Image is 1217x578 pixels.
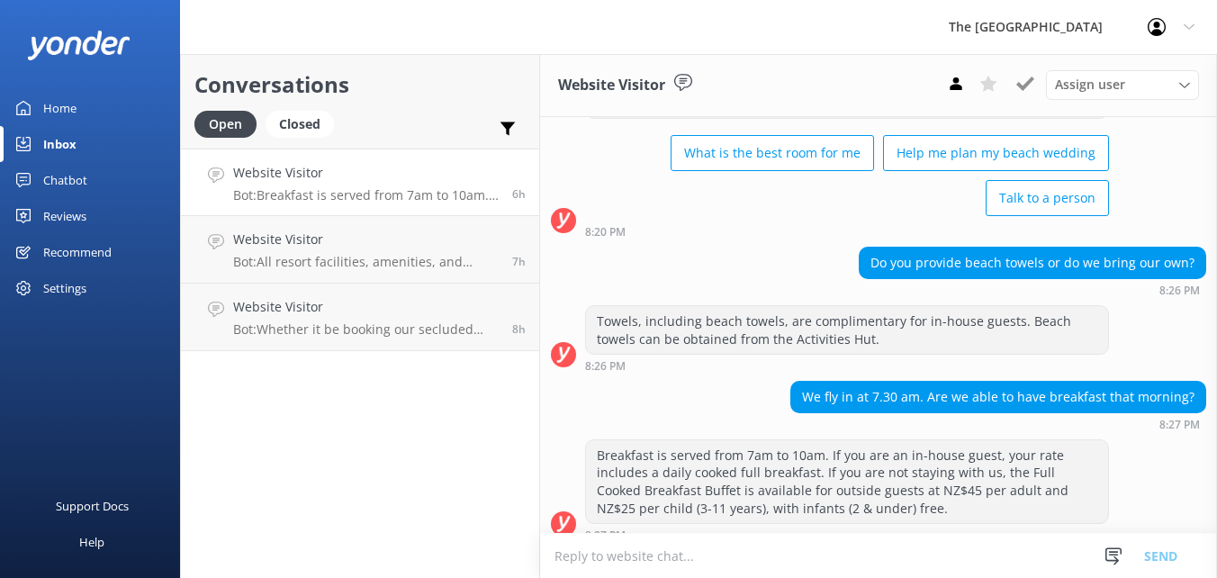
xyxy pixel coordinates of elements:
div: Recommend [43,234,112,270]
div: Assign User [1046,70,1199,99]
strong: 8:27 PM [1159,420,1200,430]
div: Reviews [43,198,86,234]
button: Talk to a person [986,180,1109,216]
button: Help me plan my beach wedding [883,135,1109,171]
a: Website VisitorBot:All resort facilities, amenities, and services, including the restaurant, bar,... [181,216,539,284]
a: Closed [266,113,343,133]
h2: Conversations [194,68,526,102]
strong: 8:26 PM [1159,285,1200,296]
div: Help [79,524,104,560]
strong: 8:20 PM [585,227,626,238]
h4: Website Visitor [233,163,499,183]
div: Home [43,90,77,126]
a: Website VisitorBot:Breakfast is served from 7am to 10am. If you are an in-house guest, your rate ... [181,149,539,216]
div: Sep 13 2025 02:26am (UTC -10:00) Pacific/Honolulu [585,359,1109,372]
p: Bot: All resort facilities, amenities, and services, including the restaurant, bar, pool, sun lou... [233,254,499,270]
h3: Website Visitor [558,74,665,97]
p: Bot: Whether it be booking our secluded romantic Honeymoon Pool & Spa Bungalow or arranging a spe... [233,321,499,338]
h4: Website Visitor [233,297,499,317]
div: Towels, including beach towels, are complimentary for in-house guests. Beach towels can be obtain... [586,306,1108,354]
div: Support Docs [56,488,129,524]
div: Sep 13 2025 02:27am (UTC -10:00) Pacific/Honolulu [585,528,1109,541]
a: Website VisitorBot:Whether it be booking our secluded romantic Honeymoon Pool & Spa Bungalow or a... [181,284,539,351]
p: Bot: Breakfast is served from 7am to 10am. If you are an in-house guest, your rate includes a dai... [233,187,499,203]
div: Do you provide beach towels or do we bring our own? [860,248,1205,278]
span: Assign user [1055,75,1125,95]
div: Chatbot [43,162,87,198]
span: Sep 13 2025 02:27am (UTC -10:00) Pacific/Honolulu [512,186,526,202]
div: Breakfast is served from 7am to 10am. If you are an in-house guest, your rate includes a daily co... [586,440,1108,523]
div: Sep 13 2025 02:27am (UTC -10:00) Pacific/Honolulu [790,418,1206,430]
div: Sep 13 2025 02:26am (UTC -10:00) Pacific/Honolulu [859,284,1206,296]
a: Open [194,113,266,133]
h4: Website Visitor [233,230,499,249]
div: Inbox [43,126,77,162]
div: Open [194,111,257,138]
span: Sep 13 2025 12:33am (UTC -10:00) Pacific/Honolulu [512,321,526,337]
strong: 8:26 PM [585,361,626,372]
div: Closed [266,111,334,138]
div: We fly in at 7.30 am. Are we able to have breakfast that morning? [791,382,1205,412]
div: Settings [43,270,86,306]
img: yonder-white-logo.png [27,31,131,60]
button: What is the best room for me [671,135,874,171]
div: Sep 13 2025 02:20am (UTC -10:00) Pacific/Honolulu [585,225,1109,238]
strong: 8:27 PM [585,530,626,541]
span: Sep 13 2025 01:13am (UTC -10:00) Pacific/Honolulu [512,254,526,269]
